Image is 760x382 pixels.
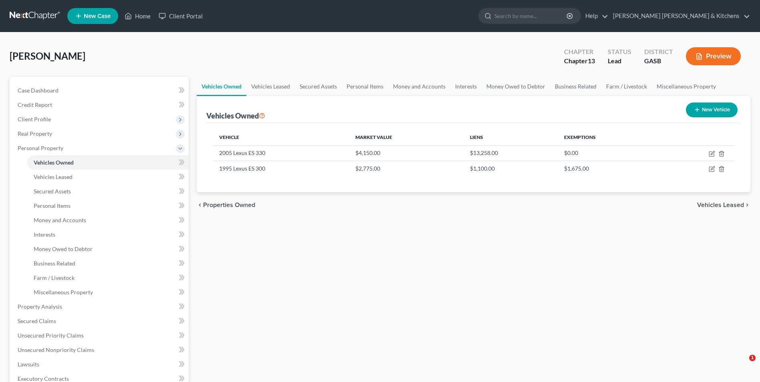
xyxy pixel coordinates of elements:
[652,77,721,96] a: Miscellaneous Property
[213,129,349,145] th: Vehicle
[27,285,189,300] a: Miscellaneous Property
[27,271,189,285] a: Farm / Livestock
[246,77,295,96] a: Vehicles Leased
[601,77,652,96] a: Farm / Livestock
[686,103,738,117] button: New Vehicle
[733,355,752,374] iframe: Intercom live chat
[34,217,86,223] span: Money and Accounts
[450,77,482,96] a: Interests
[27,184,189,199] a: Secured Assets
[18,332,84,339] span: Unsecured Priority Claims
[18,318,56,324] span: Secured Claims
[18,303,62,310] span: Property Analysis
[18,101,52,108] span: Credit Report
[482,77,550,96] a: Money Owed to Debtor
[18,116,51,123] span: Client Profile
[34,202,71,209] span: Personal Items
[464,161,558,176] td: $1,100.00
[18,375,69,382] span: Executory Contracts
[10,50,85,62] span: [PERSON_NAME]
[608,56,631,66] div: Lead
[494,8,568,23] input: Search by name...
[121,9,155,23] a: Home
[11,300,189,314] a: Property Analysis
[34,173,73,180] span: Vehicles Leased
[349,129,464,145] th: Market Value
[206,111,265,121] div: Vehicles Owned
[644,56,673,66] div: GASB
[34,274,75,281] span: Farm / Livestock
[558,161,660,176] td: $1,675.00
[27,170,189,184] a: Vehicles Leased
[564,47,595,56] div: Chapter
[197,202,203,208] i: chevron_left
[464,129,558,145] th: Liens
[697,202,750,208] button: Vehicles Leased chevron_right
[197,202,255,208] button: chevron_left Properties Owned
[749,355,756,361] span: 1
[550,77,601,96] a: Business Related
[27,199,189,213] a: Personal Items
[388,77,450,96] a: Money and Accounts
[27,242,189,256] a: Money Owed to Debtor
[11,357,189,372] a: Lawsuits
[11,314,189,328] a: Secured Claims
[84,13,111,19] span: New Case
[34,260,75,267] span: Business Related
[18,87,58,94] span: Case Dashboard
[155,9,207,23] a: Client Portal
[558,129,660,145] th: Exemptions
[349,145,464,161] td: $4,150.00
[18,130,52,137] span: Real Property
[27,227,189,242] a: Interests
[608,47,631,56] div: Status
[609,9,750,23] a: [PERSON_NAME] [PERSON_NAME] & Kitchens
[34,289,93,296] span: Miscellaneous Property
[644,47,673,56] div: District
[11,328,189,343] a: Unsecured Priority Claims
[18,346,94,353] span: Unsecured Nonpriority Claims
[213,161,349,176] td: 1995 Lexus ES 300
[34,231,55,238] span: Interests
[34,245,93,252] span: Money Owed to Debtor
[27,155,189,170] a: Vehicles Owned
[11,98,189,112] a: Credit Report
[34,159,74,166] span: Vehicles Owned
[686,47,741,65] button: Preview
[464,145,558,161] td: $13,258.00
[27,256,189,271] a: Business Related
[581,9,608,23] a: Help
[203,202,255,208] span: Properties Owned
[213,145,349,161] td: 2005 Lexus ES 330
[11,83,189,98] a: Case Dashboard
[295,77,342,96] a: Secured Assets
[564,56,595,66] div: Chapter
[349,161,464,176] td: $2,775.00
[342,77,388,96] a: Personal Items
[27,213,189,227] a: Money and Accounts
[18,361,39,368] span: Lawsuits
[744,202,750,208] i: chevron_right
[588,57,595,64] span: 13
[558,145,660,161] td: $0.00
[11,343,189,357] a: Unsecured Nonpriority Claims
[197,77,246,96] a: Vehicles Owned
[18,145,63,151] span: Personal Property
[697,202,744,208] span: Vehicles Leased
[34,188,71,195] span: Secured Assets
